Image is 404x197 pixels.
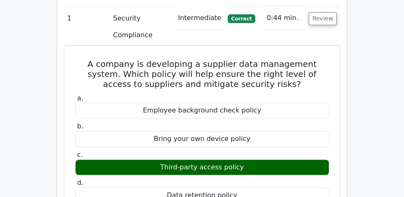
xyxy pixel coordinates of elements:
td: 0:44 min. [263,6,305,30]
span: d. [77,179,84,187]
td: Intermediate [175,6,224,30]
span: Correct [228,14,255,23]
div: Bring your own device policy [75,131,329,147]
span: c. [77,151,83,159]
div: Third-party access policy [75,159,329,176]
td: 1 [64,6,110,47]
span: b. [77,122,84,130]
td: Security Compliance [110,6,175,47]
span: a. [77,94,84,102]
div: Employee background check policy [75,102,329,119]
button: Review [309,12,337,25]
h5: A company is developing a supplier data management system. Which policy will help ensure the righ... [74,59,330,89]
